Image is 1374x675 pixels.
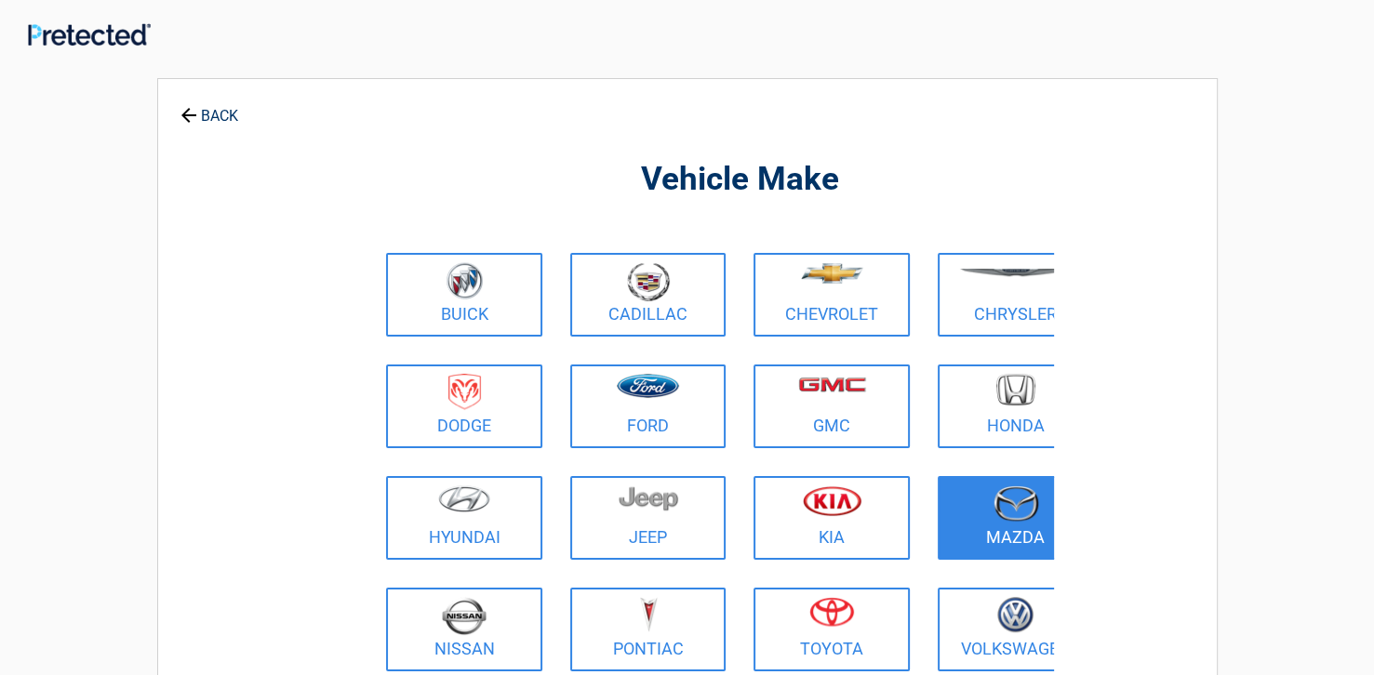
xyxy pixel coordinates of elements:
[386,253,542,337] a: Buick
[803,485,861,516] img: kia
[993,485,1039,522] img: mazda
[754,588,910,671] a: Toyota
[570,364,727,448] a: Ford
[801,263,863,284] img: chevrolet
[386,588,542,671] a: Nissan
[754,476,910,560] a: Kia
[754,364,910,448] a: GMC
[754,253,910,337] a: Chevrolet
[959,269,1073,277] img: chrysler
[996,374,1035,406] img: honda
[619,485,678,511] img: jeep
[438,485,490,512] img: hyundai
[570,476,727,560] a: Jeep
[798,377,866,392] img: gmc
[938,476,1094,560] a: Mazda
[570,588,727,671] a: Pontiac
[809,597,854,627] img: toyota
[381,158,1098,202] h2: Vehicle Make
[570,253,727,337] a: Cadillac
[997,597,1034,633] img: volkswagen
[639,597,658,632] img: pontiac
[938,253,1094,337] a: Chrysler
[938,364,1094,448] a: Honda
[386,476,542,560] a: Hyundai
[448,374,481,410] img: dodge
[617,374,679,398] img: ford
[447,262,483,299] img: buick
[28,23,151,46] img: Main Logo
[627,262,670,301] img: cadillac
[938,588,1094,671] a: Volkswagen
[442,597,487,635] img: nissan
[386,364,542,448] a: Dodge
[177,91,242,124] a: BACK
